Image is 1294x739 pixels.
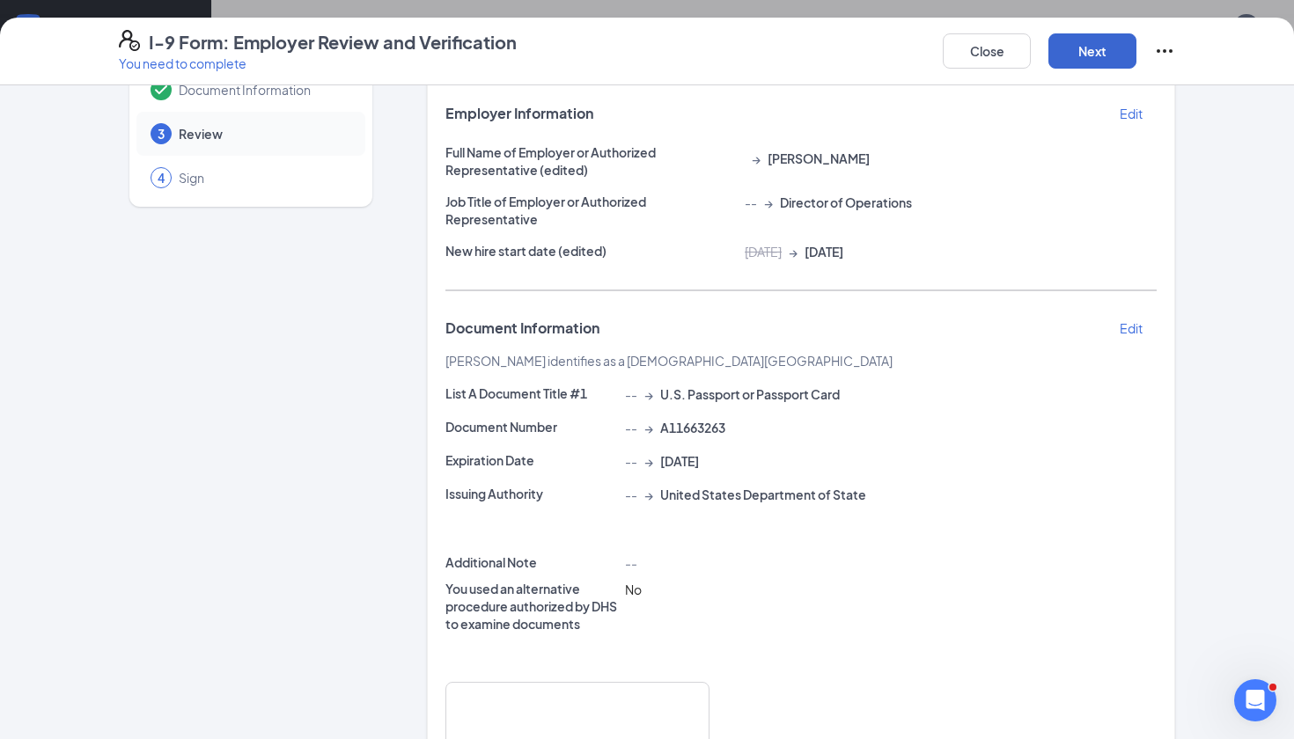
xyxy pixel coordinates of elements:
[1120,105,1143,122] p: Edit
[149,30,517,55] h4: I-9 Form: Employer Review and Verification
[445,451,618,469] p: Expiration Date
[1048,33,1136,69] button: Next
[625,582,642,597] span: No
[445,580,618,633] p: You used an alternative procedure authorized by DHS to examine documents
[445,105,593,122] span: Employer Information
[1234,679,1276,721] iframe: Intercom live chat
[445,485,618,502] p: Issuing Authority
[625,419,637,436] span: --
[745,243,782,260] span: [DATE]
[780,194,912,211] span: Director of Operations
[151,79,172,100] svg: Checkmark
[625,555,637,571] span: --
[745,194,757,211] span: --
[764,194,773,211] span: →
[644,385,653,403] span: →
[660,486,866,503] span: United States Department of State
[445,353,893,369] span: [PERSON_NAME] identifies as a [DEMOGRAPHIC_DATA][GEOGRAPHIC_DATA]
[158,125,165,143] span: 3
[179,81,348,99] span: Document Information
[445,143,738,179] p: Full Name of Employer or Authorized Representative (edited)
[119,55,517,72] p: You need to complete
[644,419,653,436] span: →
[119,30,140,51] svg: FormI9EVerifyIcon
[752,150,761,167] span: →
[789,243,798,260] span: →
[943,33,1031,69] button: Close
[625,452,637,470] span: --
[1120,319,1143,337] p: Edit
[445,242,738,260] p: New hire start date (edited)
[445,384,618,402] p: List A Document Title #1
[445,418,618,435] p: Document Number
[660,385,840,403] span: U.S. Passport or Passport Card
[768,150,870,167] span: [PERSON_NAME]
[625,486,637,503] span: --
[805,243,843,260] span: [DATE]
[179,169,348,187] span: Sign
[644,486,653,503] span: →
[625,385,637,403] span: --
[179,125,348,143] span: Review
[445,193,738,228] p: Job Title of Employer or Authorized Representative
[660,419,725,436] span: A11663263
[644,452,653,470] span: →
[445,553,618,571] p: Additional Note
[660,452,699,470] span: [DATE]
[158,169,165,187] span: 4
[445,319,599,337] span: Document Information
[1154,40,1175,62] svg: Ellipses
